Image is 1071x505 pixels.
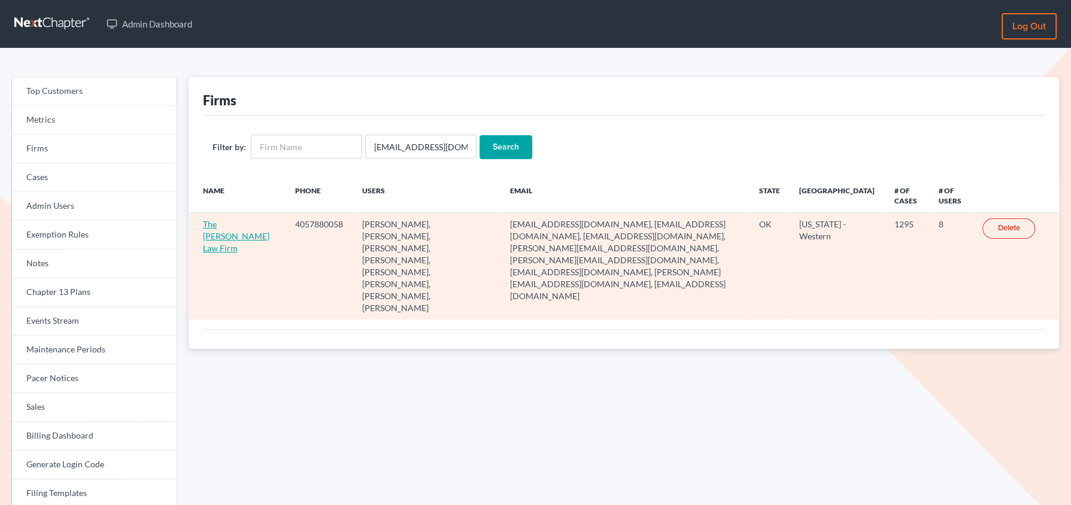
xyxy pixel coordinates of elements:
a: Cases [12,163,177,192]
th: # of Cases [885,178,929,213]
a: Metrics [12,106,177,135]
a: Admin Users [12,192,177,221]
th: [GEOGRAPHIC_DATA] [790,178,885,213]
input: Firm Name [251,135,362,159]
a: Notes [12,250,177,278]
a: Maintenance Periods [12,336,177,364]
th: State [750,178,790,213]
a: Sales [12,393,177,422]
a: Delete [982,218,1035,239]
a: Exemption Rules [12,221,177,250]
th: Name [189,178,286,213]
input: Users [365,135,477,159]
th: Users [353,178,500,213]
a: Events Stream [12,307,177,336]
a: Billing Dashboard [12,422,177,451]
th: Email [500,178,750,213]
td: OK [750,213,790,320]
input: Search [480,135,532,159]
a: Log out [1002,13,1057,39]
a: Chapter 13 Plans [12,278,177,307]
th: # of Users [929,178,972,213]
td: [PERSON_NAME], [PERSON_NAME], [PERSON_NAME], [PERSON_NAME], [PERSON_NAME], [PERSON_NAME], [PERSON... [353,213,500,320]
td: 1295 [885,213,929,320]
a: The [PERSON_NAME] Law Firm [203,219,269,253]
a: Generate Login Code [12,451,177,479]
label: Filter by: [213,141,246,153]
td: 4057880058 [286,213,353,320]
a: Pacer Notices [12,364,177,393]
a: Firms [12,135,177,163]
a: Top Customers [12,77,177,106]
div: Firms [203,92,236,109]
td: [EMAIL_ADDRESS][DOMAIN_NAME], [EMAIL_ADDRESS][DOMAIN_NAME], [EMAIL_ADDRESS][DOMAIN_NAME], [PERSON... [500,213,750,320]
a: Admin Dashboard [101,13,198,35]
td: 8 [929,213,972,320]
td: [US_STATE] - Western [790,213,885,320]
th: Phone [286,178,353,213]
